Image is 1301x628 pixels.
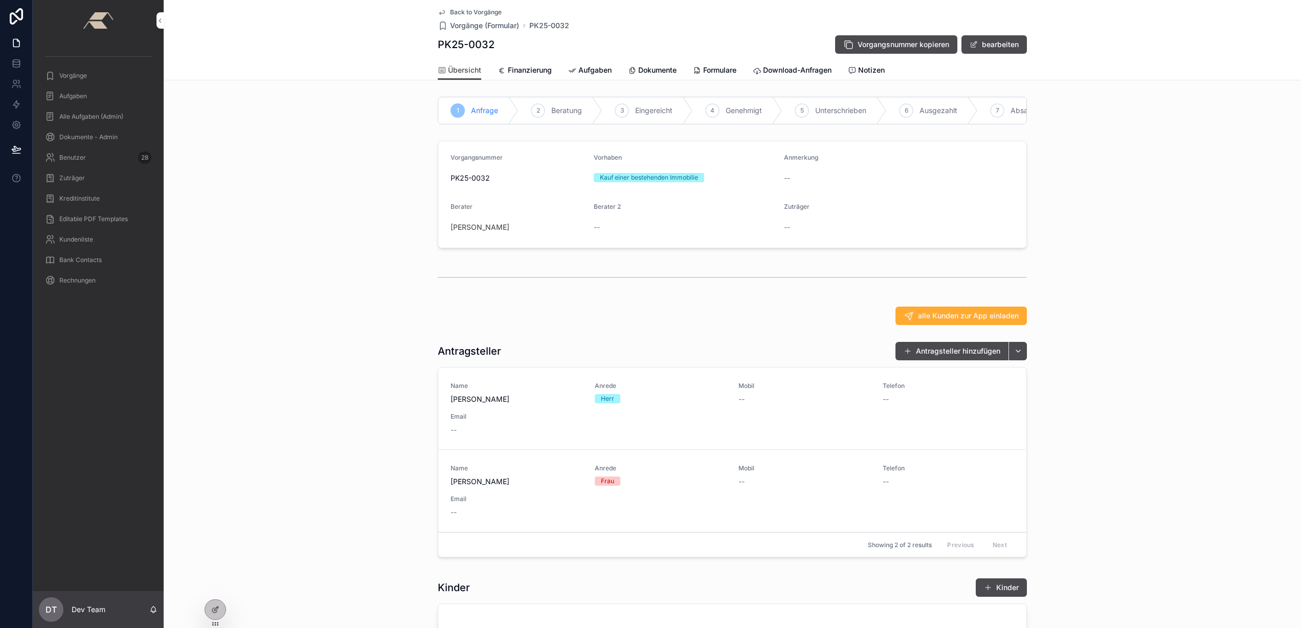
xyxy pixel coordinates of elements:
span: Dokumente - Admin [59,133,118,141]
a: Dokumente - Admin [39,128,158,146]
span: Editable PDF Templates [59,215,128,223]
span: Eingereicht [635,105,672,116]
span: Mobil [738,464,870,472]
span: Mobil [738,382,870,390]
span: Download-Anfragen [763,65,832,75]
span: Vorhaben [594,154,622,161]
span: Telefon [883,382,1015,390]
span: Email [451,413,582,421]
a: Alle Aufgaben (Admin) [39,107,158,126]
a: Name[PERSON_NAME]AnredeFrauMobil--Telefon--Email-- [438,450,1026,532]
a: Zuträger [39,169,158,187]
span: 7 [996,106,999,115]
span: -- [784,222,790,232]
span: Finanzierung [508,65,552,75]
span: 6 [905,106,908,115]
span: Alle Aufgaben (Admin) [59,113,123,121]
button: Kinder [976,578,1027,597]
span: 3 [620,106,624,115]
span: Telefon [883,464,1015,472]
div: 28 [138,151,151,164]
span: -- [784,173,790,183]
span: Vorgangsnummer [451,154,503,161]
span: DT [46,603,57,616]
img: App logo [83,12,113,29]
span: Showing 2 of 2 results [868,541,932,549]
span: Berater [451,203,473,210]
div: Frau [601,477,614,486]
span: [PERSON_NAME] [451,477,582,487]
span: Übersicht [448,65,481,75]
a: PK25-0032 [529,20,569,31]
span: -- [883,477,889,487]
span: Notizen [858,65,885,75]
a: Dokumente [628,61,677,81]
span: Kundenliste [59,235,93,244]
span: -- [738,477,745,487]
span: Anrede [595,464,727,472]
span: Name [451,464,582,472]
a: Rechnungen [39,271,158,290]
span: -- [594,222,600,232]
span: Vorgänge [59,72,87,80]
span: 5 [800,106,804,115]
span: Bank Contacts [59,256,102,264]
span: PK25-0032 [451,173,586,183]
span: -- [883,394,889,404]
h1: Antragsteller [438,344,501,358]
div: scrollable content [33,41,164,303]
button: alle Kunden zur App einladen [895,307,1027,325]
span: Aufgaben [578,65,612,75]
span: 2 [536,106,540,115]
span: Benutzer [59,154,86,162]
span: Vorgänge (Formular) [450,20,519,31]
a: Kundenliste [39,230,158,249]
a: Finanzierung [498,61,552,81]
h1: Kinder [438,580,470,595]
button: Vorgangsnummer kopieren [835,35,957,54]
span: Zuträger [784,203,810,210]
span: Ausgezahlt [919,105,957,116]
a: Download-Anfragen [753,61,832,81]
span: Absage (KD oder Bank) [1011,105,1090,116]
span: 1 [457,106,459,115]
h1: PK25-0032 [438,37,495,52]
span: Anmerkung [784,154,818,161]
a: Benutzer28 [39,148,158,167]
a: Back to Vorgänge [438,8,502,16]
div: Herr [601,394,614,403]
a: Aufgaben [568,61,612,81]
span: alle Kunden zur App einladen [918,311,1019,321]
button: Antragsteller hinzufügen [895,342,1008,360]
span: Beratung [551,105,582,116]
a: Bank Contacts [39,251,158,269]
p: Dev Team [72,604,105,615]
span: -- [738,394,745,404]
span: 4 [710,106,714,115]
a: Vorgänge [39,67,158,85]
a: Notizen [848,61,885,81]
span: Aufgaben [59,92,87,100]
span: Rechnungen [59,276,96,285]
a: Aufgaben [39,87,158,105]
span: Genehmigt [726,105,762,116]
span: Unterschrieben [815,105,866,116]
a: Name[PERSON_NAME]AnredeHerrMobil--Telefon--Email-- [438,367,1026,450]
div: Kauf einer bestehenden Immobilie [600,173,698,182]
span: Back to Vorgänge [450,8,502,16]
span: Berater 2 [594,203,621,210]
span: [PERSON_NAME] [451,222,509,232]
span: Email [451,495,582,503]
span: -- [451,507,457,517]
span: [PERSON_NAME] [451,394,582,404]
span: -- [451,425,457,435]
a: Formulare [693,61,736,81]
a: Übersicht [438,61,481,80]
a: Vorgänge (Formular) [438,20,519,31]
span: Formulare [703,65,736,75]
span: Vorgangsnummer kopieren [858,39,949,50]
a: Kreditinstitute [39,189,158,208]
